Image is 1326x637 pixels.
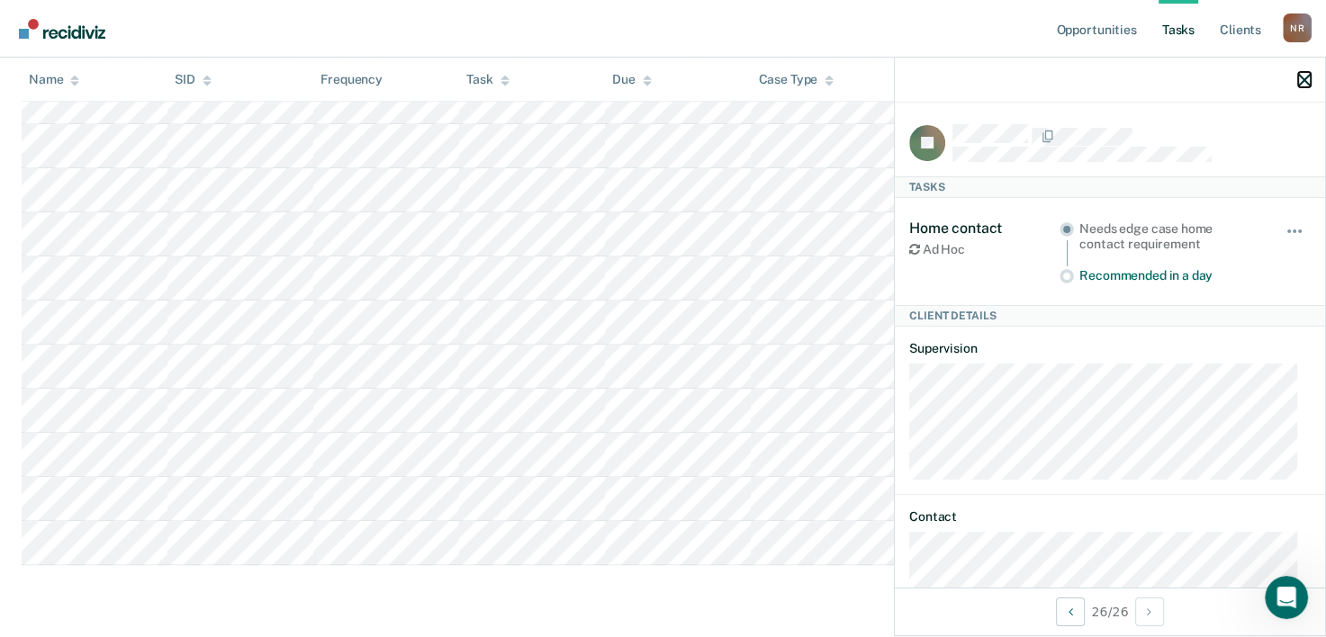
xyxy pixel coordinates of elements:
[1079,268,1260,283] div: Recommended in a day
[909,341,1311,356] dt: Supervision
[1265,576,1308,619] iframe: Intercom live chat
[175,72,212,87] div: SID
[758,72,834,87] div: Case Type
[466,72,509,87] div: Task
[1135,597,1164,626] button: Next Client
[1056,597,1085,626] button: Previous Client
[1283,13,1312,42] div: N R
[29,72,79,87] div: Name
[895,305,1325,327] div: Client Details
[909,220,1060,237] div: Home contact
[1283,13,1312,42] button: Profile dropdown button
[909,509,1311,525] dt: Contact
[612,72,652,87] div: Due
[1079,221,1260,252] div: Needs edge case home contact requirement
[895,588,1325,635] div: 26 / 26
[19,19,105,39] img: Recidiviz
[909,242,1060,257] div: Ad Hoc
[895,176,1325,198] div: Tasks
[320,72,383,87] div: Frequency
